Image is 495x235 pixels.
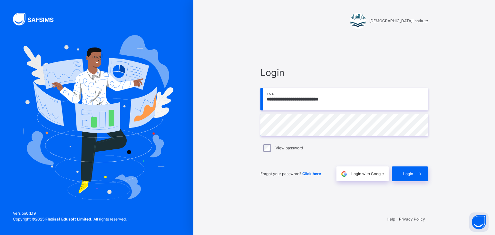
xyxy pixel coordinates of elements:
span: Version 0.1.19 [13,211,127,216]
img: google.396cfc9801f0270233282035f929180a.svg [340,170,348,178]
a: Privacy Policy [399,217,425,221]
a: Click here [302,171,321,176]
img: SAFSIMS Logo [13,13,61,25]
span: Copyright © 2025 All rights reserved. [13,217,127,221]
img: Hero Image [20,35,173,200]
strong: Flexisaf Edusoft Limited. [45,217,92,221]
span: [DEMOGRAPHIC_DATA] Institute [369,18,428,24]
label: View password [276,145,303,151]
span: Login with Google [351,171,384,177]
button: Open asap [469,212,489,232]
span: Login [403,171,413,177]
span: Login [260,66,428,80]
span: Forgot your password? [260,171,321,176]
a: Help [387,217,395,221]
